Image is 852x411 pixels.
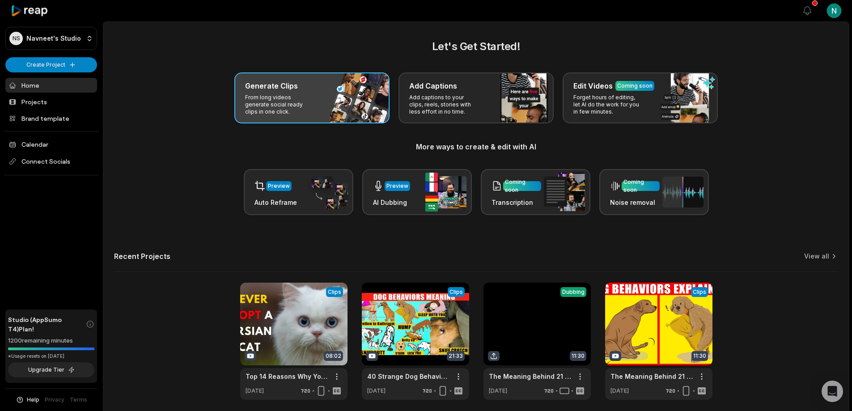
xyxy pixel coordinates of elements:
div: *Usage resets on [DATE] [8,353,94,360]
h3: Transcription [492,198,541,207]
h3: Noise removal [610,198,660,207]
h3: AI Dubbing [373,198,410,207]
a: Home [5,78,97,93]
img: noise_removal.png [662,177,704,208]
button: Create Project [5,57,97,72]
p: Forget hours of editing, let AI do the work for you in few minutes. [573,94,643,115]
h2: Recent Projects [114,252,170,261]
a: Terms [70,396,87,404]
div: NS [9,32,23,45]
button: Help [16,396,39,404]
h3: Generate Clips [245,81,298,91]
div: Preview [386,182,408,190]
button: Upgrade Tier [8,362,94,377]
h2: Let's Get Started! [114,38,838,55]
p: Navneet's Studio [26,34,81,42]
h3: More ways to create & edit with AI [114,141,838,152]
a: Top 14 Reasons Why You Shouldn't Get a Persian Cat [246,372,328,381]
div: Coming soon [623,178,658,194]
span: Studio (AppSumo T4) Plan! [8,315,86,334]
div: Coming soon [617,82,653,90]
img: auto_reframe.png [307,175,348,210]
a: The Meaning Behind 21 Strangest Dog Behaviors | Jaw-Dropping Facts about Dogs [610,372,693,381]
h3: Auto Reframe [254,198,297,207]
a: View all [804,252,829,261]
span: Connect Socials [5,153,97,169]
span: Help [27,396,39,404]
div: Open Intercom Messenger [822,381,843,402]
div: Coming soon [505,178,539,194]
a: Projects [5,94,97,109]
img: ai_dubbing.png [425,173,466,212]
p: From long videos generate social ready clips in one click. [245,94,314,115]
a: Calendar [5,137,97,152]
a: 40 Strange Dog Behaviors Explained. Dog Body Language. Jaw-Dropping Facts about Dogs [367,372,449,381]
a: Brand template [5,111,97,126]
h3: Edit Videos [573,81,613,91]
a: The Meaning Behind 21 Strangest Dog Behaviors _ Jaw-Dropping Facts about Dogs [489,372,571,381]
div: Preview [268,182,290,190]
div: 1200 remaining minutes [8,336,94,345]
a: Privacy [45,396,64,404]
p: Add captions to your clips, reels, stories with less effort in no time. [409,94,479,115]
img: transcription.png [544,173,585,211]
h3: Add Captions [409,81,457,91]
